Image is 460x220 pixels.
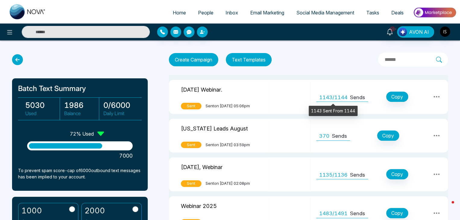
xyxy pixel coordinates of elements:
[25,110,60,117] p: Used
[390,26,395,32] span: 10+
[206,142,250,148] span: Sent on [DATE] 03:59pm
[386,208,408,218] button: Copy
[319,210,348,218] span: 1483/1491
[198,10,213,16] span: People
[21,206,42,215] h2: 1000
[173,10,186,16] span: Home
[69,206,75,212] input: 1000$30
[169,119,448,153] tr: [US_STATE] Leads AugustSentSenton [DATE] 03:59pm370SendsCopy
[350,171,365,179] p: Sends
[181,84,222,94] p: [DATE] Webinar.
[296,10,354,16] span: Social Media Management
[64,110,99,117] p: Balance
[360,7,385,18] a: Tasks
[350,94,365,102] p: Sends
[27,152,133,160] p: 7000
[350,210,365,218] p: Sends
[18,167,142,180] p: To prevent spam score-cap of 6000 outbound text messages has been implied to your account.
[332,132,347,140] p: Sends
[391,10,404,16] span: Deals
[386,169,408,179] button: Copy
[85,206,105,215] h2: 2000
[250,10,284,16] span: Email Marketing
[181,180,201,187] span: Sent
[132,206,138,212] input: 2000$60
[385,7,410,18] a: Deals
[377,130,399,141] button: Copy
[169,80,448,114] tr: [DATE] Webinar.SentSenton [DATE] 05:06pm1143/1144SendsCopy
[319,132,329,140] span: 370
[181,123,248,133] p: [US_STATE] Leads August
[25,101,60,110] h3: 5030
[440,27,450,37] img: User Avatar
[399,28,407,36] img: Lead Flow
[290,7,360,18] a: Social Media Management
[244,7,290,18] a: Email Marketing
[181,103,201,109] span: Sent
[181,201,217,210] p: Webinar 2025
[319,171,348,179] span: 1135/1136
[206,103,250,109] span: Sent on [DATE] 05:06pm
[181,162,222,171] p: [DATE], Webinar
[167,7,192,18] a: Home
[10,4,46,19] img: Nova CRM Logo
[18,84,142,93] h1: Batch Text Summary
[413,6,456,19] img: Market-place.gif
[64,101,99,110] h3: 1986
[366,10,379,16] span: Tasks
[225,10,238,16] span: Inbox
[383,26,397,37] a: 10+
[169,53,218,66] button: Create Campaign
[206,181,250,187] span: Sent on [DATE] 02:08pm
[70,130,94,137] p: 72 % Used
[169,157,448,191] tr: [DATE], WebinarSentSenton [DATE] 02:08pm1135/1136SendsCopy
[219,7,244,18] a: Inbox
[181,142,201,148] span: Sent
[103,110,138,117] p: Daily Limit
[192,7,219,18] a: People
[440,200,454,214] iframe: Intercom live chat
[386,92,408,102] button: Copy
[409,28,429,36] span: AVON AI
[397,26,434,38] button: AVON AI
[319,94,348,102] span: 1143/1144
[103,101,138,110] h3: 0 / 6000
[309,106,358,116] div: 1143 Sent From 1144
[226,53,272,66] button: Text Templates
